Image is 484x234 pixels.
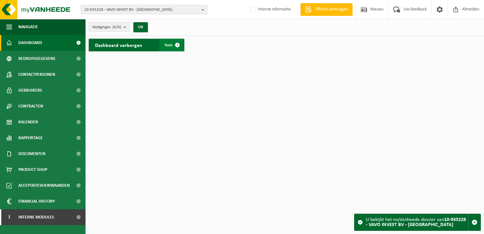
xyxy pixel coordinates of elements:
span: 10-935228 - VAVO INVEST BV - [GEOGRAPHIC_DATA] [84,5,199,15]
span: Toon [164,43,173,47]
label: Interne informatie [249,5,291,14]
span: Financial History [18,193,55,209]
span: Navigatie [18,19,38,35]
count: (4/4) [112,25,121,29]
h2: Dashboard verborgen [89,39,149,51]
span: Vestigingen [92,23,121,32]
button: OK [133,22,148,32]
strong: 10-935228 - VAVO INVEST BV - [GEOGRAPHIC_DATA] [366,217,466,227]
div: U bekijkt het myVanheede dossier van [366,214,468,231]
span: Interne modules [18,209,54,225]
span: Contracten [18,98,43,114]
span: Product Shop [18,162,47,178]
button: 10-935228 - VAVO INVEST BV - [GEOGRAPHIC_DATA] [81,5,207,14]
span: Dashboard [18,35,42,51]
span: I [6,209,12,225]
span: Gebruikers [18,82,42,98]
span: Documenten [18,146,45,162]
span: Offerte aanvragen [313,6,349,13]
span: Kalender [18,114,38,130]
span: Bedrijfsgegevens [18,51,55,67]
a: Offerte aanvragen [300,3,353,16]
span: Rapportage [18,130,43,146]
span: Contactpersonen [18,67,55,82]
a: Toon [159,39,184,51]
span: Acceptatievoorwaarden [18,178,70,193]
button: Vestigingen(4/4) [89,22,130,32]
